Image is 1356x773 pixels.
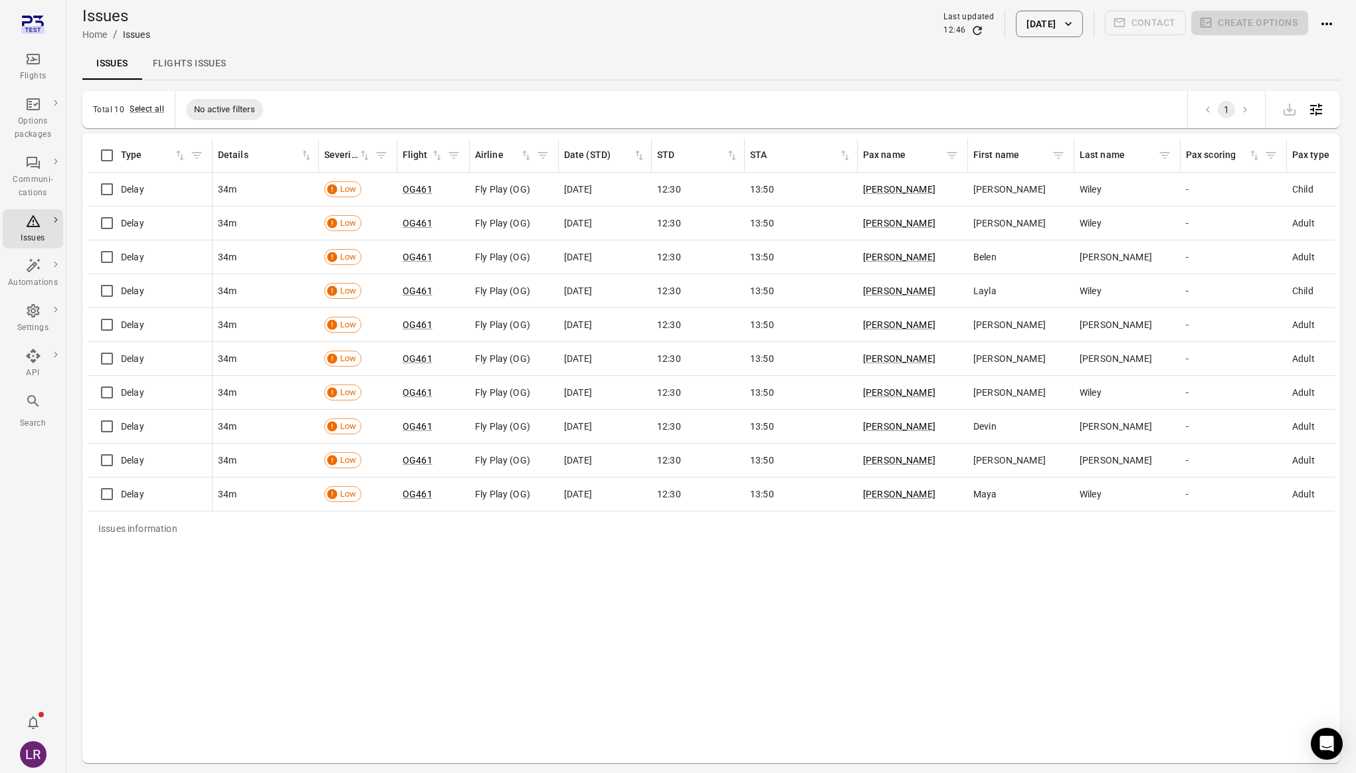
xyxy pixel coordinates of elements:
div: - [1186,420,1282,433]
span: Fly Play (OG) [475,318,530,331]
span: [PERSON_NAME] [973,386,1046,399]
span: Low [336,487,361,501]
span: 13:50 [750,454,774,467]
span: 34m [218,318,237,331]
div: Sort by details in ascending order [218,148,313,163]
span: 34m [218,420,237,433]
span: Filter by severity [371,145,391,165]
button: Filter by pax type [1334,145,1354,165]
span: Adult [1292,352,1315,365]
div: Pax name [863,148,942,163]
span: Adult [1292,318,1315,331]
span: [PERSON_NAME] [1080,250,1152,264]
button: Laufey Rut [15,736,52,773]
div: STA [750,148,838,163]
span: Fly Play (OG) [475,250,530,264]
span: [PERSON_NAME] [973,318,1046,331]
span: Adult [1292,216,1315,230]
span: 34m [218,352,237,365]
span: [PERSON_NAME] [973,454,1046,467]
button: Refresh data [971,24,984,37]
div: - [1186,216,1282,230]
span: [PERSON_NAME] [973,183,1046,196]
span: Please make a selection to create an option package [1191,11,1308,37]
span: Delay [121,250,144,264]
div: Settings [8,321,58,335]
span: Delay [121,183,144,196]
div: Local navigation [82,48,1340,80]
span: Low [336,352,361,365]
a: OG461 [403,286,433,296]
span: Delay [121,352,144,365]
a: Flights issues [142,48,237,80]
span: No active filters [186,103,263,116]
a: Issues [82,48,142,80]
div: Issues [123,28,150,41]
a: [PERSON_NAME] [863,218,935,228]
nav: pagination navigation [1199,101,1254,118]
div: Sort by airline in ascending order [475,148,533,163]
button: Search [3,389,63,434]
span: Adult [1292,386,1315,399]
span: Delay [121,284,144,298]
span: [DATE] [564,318,592,331]
span: Select all items that match the filters [130,103,164,116]
span: 12:30 [657,420,681,433]
div: Severity [324,148,358,163]
div: Issues information [88,511,188,546]
span: Filter by pax last name [1155,145,1175,165]
div: 12:46 [943,24,965,37]
span: Child [1292,284,1313,298]
a: OG461 [403,218,433,228]
a: [PERSON_NAME] [863,319,935,330]
span: Flight [403,148,444,163]
button: Filter by type [187,145,207,165]
button: Open table configuration [1303,96,1329,123]
span: Low [336,183,361,196]
span: 12:30 [657,487,681,501]
span: [DATE] [564,352,592,365]
span: Date (STD) [564,148,646,163]
span: Fly Play (OG) [475,183,530,196]
div: Pax scoring [1186,148,1248,163]
span: 13:50 [750,284,774,298]
span: [DATE] [564,250,592,264]
span: Low [336,454,361,467]
span: Type [121,148,187,163]
div: Options packages [8,115,58,141]
a: [PERSON_NAME] [863,387,935,398]
span: Low [336,420,361,433]
span: 12:30 [657,352,681,365]
button: [DATE] [1016,11,1082,37]
a: OG461 [403,319,433,330]
a: [PERSON_NAME] [863,489,935,499]
a: OG461 [403,387,433,398]
span: Please make a selection to create communications [1105,11,1187,37]
a: Automations [3,254,63,294]
button: Filter by pax score [1261,145,1281,165]
span: Filter by pax [942,145,962,165]
div: Open Intercom Messenger [1311,728,1343,760]
span: Delay [121,216,144,230]
div: Issues [8,232,58,245]
span: [DATE] [564,284,592,298]
button: Notifications [20,709,47,736]
span: Low [336,216,361,230]
div: - [1186,318,1282,331]
span: Wiley [1080,216,1102,230]
div: API [8,367,58,380]
span: 13:50 [750,250,774,264]
li: / [113,27,118,43]
span: Filter by flight [444,145,464,165]
div: Sort by date (STA) in ascending order [564,148,646,163]
span: Low [336,284,361,298]
a: Options packages [3,92,63,145]
div: Pax type [1292,148,1334,163]
span: Delay [121,318,144,331]
a: OG461 [403,455,433,466]
div: Sort by severity in ascending order [324,148,371,163]
div: STD [657,148,726,163]
div: Flights [8,70,58,83]
span: [DATE] [564,487,592,501]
